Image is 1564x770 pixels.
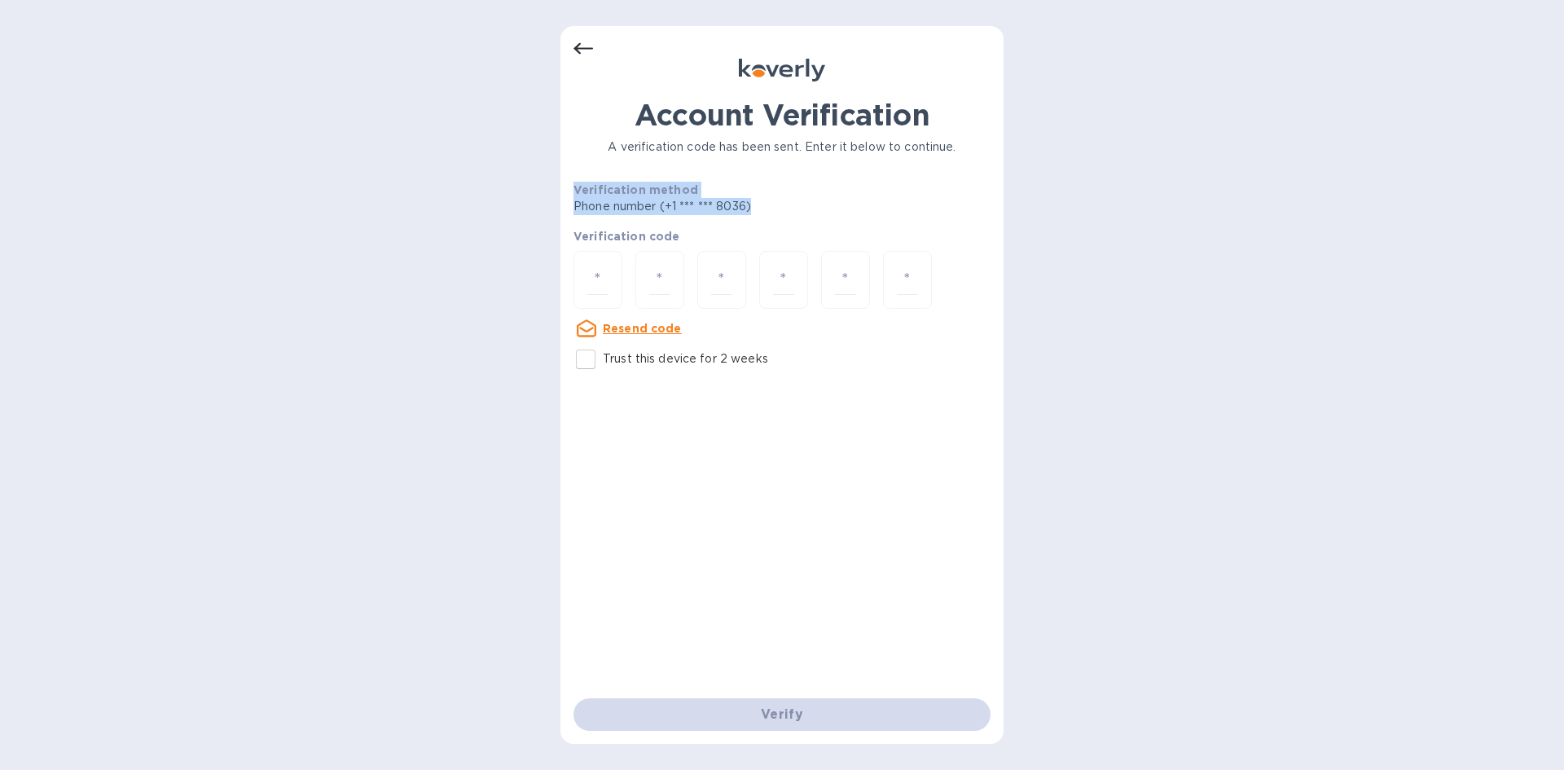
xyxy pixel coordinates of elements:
p: A verification code has been sent. Enter it below to continue. [573,139,991,156]
p: Verification code [573,228,991,244]
h1: Account Verification [573,98,991,132]
p: Trust this device for 2 weeks [603,350,768,367]
p: Phone number (+1 *** *** 8036) [573,198,876,215]
b: Verification method [573,183,698,196]
u: Resend code [603,322,682,335]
